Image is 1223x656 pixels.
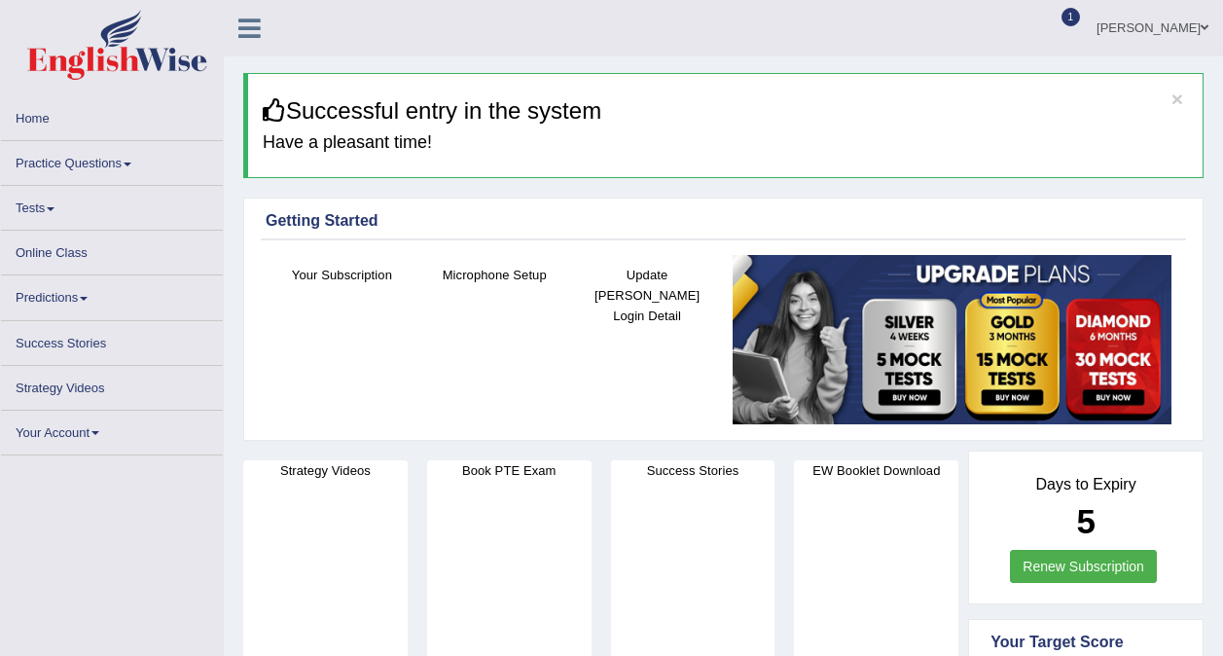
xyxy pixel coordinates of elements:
a: Home [1,96,223,134]
a: Strategy Videos [1,366,223,404]
h4: Have a pleasant time! [263,133,1188,153]
a: Predictions [1,275,223,313]
img: small5.jpg [733,255,1171,424]
div: Getting Started [266,209,1181,233]
a: Online Class [1,231,223,269]
a: Practice Questions [1,141,223,179]
h4: Days to Expiry [990,476,1181,493]
span: 1 [1061,8,1081,26]
a: Success Stories [1,321,223,359]
a: Your Account [1,411,223,449]
b: 5 [1076,502,1095,540]
h4: Book PTE Exam [427,460,592,481]
h3: Successful entry in the system [263,98,1188,124]
h4: Microphone Setup [428,265,561,285]
h4: Strategy Videos [243,460,408,481]
h4: EW Booklet Download [794,460,958,481]
a: Tests [1,186,223,224]
h4: Your Subscription [275,265,409,285]
div: Your Target Score [990,631,1181,654]
h4: Update [PERSON_NAME] Login Detail [581,265,714,326]
h4: Success Stories [611,460,775,481]
a: Renew Subscription [1010,550,1157,583]
button: × [1171,89,1183,109]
